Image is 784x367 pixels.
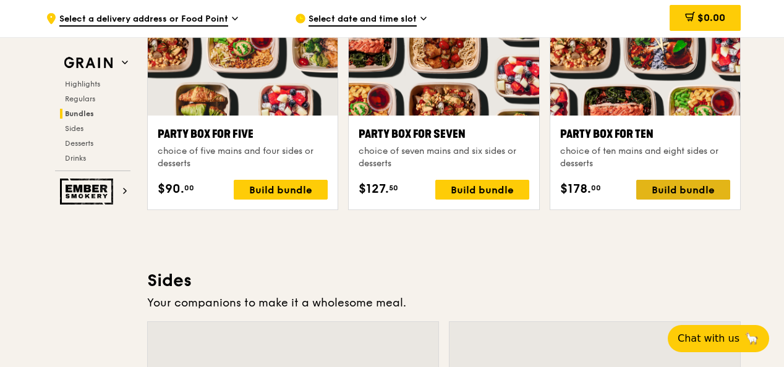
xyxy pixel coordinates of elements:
span: Bundles [65,109,94,118]
div: choice of five mains and four sides or desserts [158,145,328,170]
span: 00 [591,183,601,193]
span: 🦙 [744,331,759,346]
span: Highlights [65,80,100,88]
img: Ember Smokery web logo [60,179,117,205]
div: Party Box for Seven [359,125,529,143]
img: Grain web logo [60,52,117,74]
span: Regulars [65,95,95,103]
span: Sides [65,124,83,133]
div: Build bundle [636,180,730,200]
span: $0.00 [697,12,725,23]
span: Select date and time slot [309,13,417,27]
div: choice of seven mains and six sides or desserts [359,145,529,170]
div: Party Box for Five [158,125,328,143]
span: Drinks [65,154,86,162]
span: $90. [158,180,184,198]
div: Your companions to make it a wholesome meal. [147,294,741,311]
span: 50 [389,183,398,193]
div: Party Box for Ten [560,125,730,143]
div: Build bundle [234,180,328,200]
span: $127. [359,180,389,198]
div: choice of ten mains and eight sides or desserts [560,145,730,170]
span: $178. [560,180,591,198]
span: 00 [184,183,194,193]
span: Chat with us [678,331,739,346]
button: Chat with us🦙 [668,325,769,352]
div: Build bundle [435,180,529,200]
span: Desserts [65,139,93,148]
span: Select a delivery address or Food Point [59,13,228,27]
h3: Sides [147,269,741,292]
